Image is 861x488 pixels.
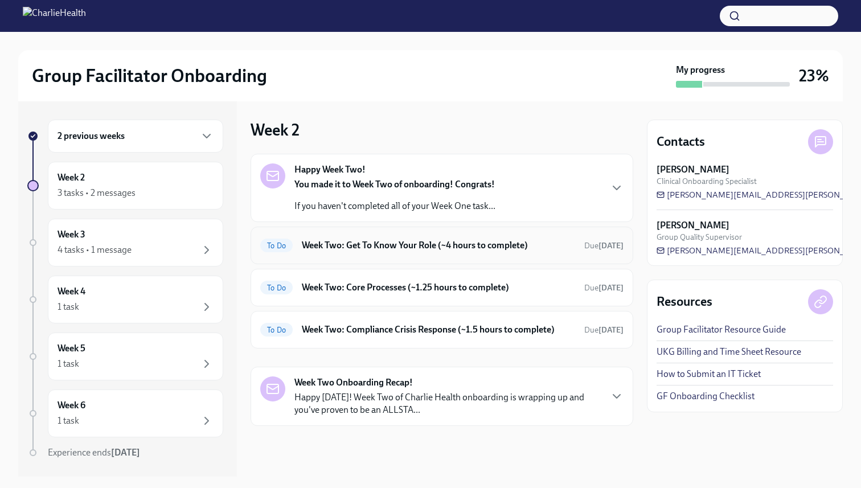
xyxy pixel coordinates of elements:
h6: Week 5 [58,342,85,355]
strong: My progress [676,64,725,76]
img: CharlieHealth [23,7,86,25]
a: To DoWeek Two: Compliance Crisis Response (~1.5 hours to complete)Due[DATE] [260,321,624,339]
a: To DoWeek Two: Core Processes (~1.25 hours to complete)Due[DATE] [260,278,624,297]
span: To Do [260,326,293,334]
h6: Week 2 [58,171,85,184]
a: Week 23 tasks • 2 messages [27,162,223,210]
span: Due [584,241,624,251]
span: Experience ends [48,447,140,458]
div: 2 previous weeks [48,120,223,153]
h6: Week Two: Get To Know Your Role (~4 hours to complete) [302,239,575,252]
a: To DoWeek Two: Get To Know Your Role (~4 hours to complete)Due[DATE] [260,236,624,255]
a: Week 61 task [27,389,223,437]
div: 4 tasks • 1 message [58,244,132,256]
span: September 16th, 2025 10:00 [584,325,624,335]
strong: You made it to Week Two of onboarding! Congrats! [294,179,495,190]
a: Week 41 task [27,276,223,323]
span: Clinical Onboarding Specialist [657,176,757,187]
p: Happy [DATE]! Week Two of Charlie Health onboarding is wrapping up and you've proven to be an ALL... [294,391,601,416]
h2: Group Facilitator Onboarding [32,64,267,87]
div: 1 task [58,358,79,370]
h6: Week Two: Core Processes (~1.25 hours to complete) [302,281,575,294]
span: September 16th, 2025 10:00 [584,282,624,293]
strong: [DATE] [598,283,624,293]
strong: [PERSON_NAME] [657,163,729,176]
a: GF Onboarding Checklist [657,390,755,403]
h4: Contacts [657,133,705,150]
span: Due [584,325,624,335]
h3: 23% [799,65,829,86]
h4: Resources [657,293,712,310]
h6: Week 6 [58,399,85,412]
span: To Do [260,241,293,250]
span: September 16th, 2025 10:00 [584,240,624,251]
strong: [DATE] [111,447,140,458]
div: 3 tasks • 2 messages [58,187,136,199]
strong: Happy Week Two! [294,163,366,176]
strong: [DATE] [598,325,624,335]
a: How to Submit an IT Ticket [657,368,761,380]
strong: Week Two Onboarding Recap! [294,376,413,389]
h6: Week 3 [58,228,85,241]
strong: [DATE] [598,241,624,251]
h6: 2 previous weeks [58,130,125,142]
span: Due [584,283,624,293]
a: Week 51 task [27,333,223,380]
strong: [PERSON_NAME] [657,219,729,232]
h3: Week 2 [251,120,300,140]
div: 1 task [58,301,79,313]
a: Week 34 tasks • 1 message [27,219,223,266]
a: Group Facilitator Resource Guide [657,323,786,336]
p: If you haven't completed all of your Week One task... [294,200,495,212]
span: To Do [260,284,293,292]
span: Group Quality Supervisor [657,232,742,243]
h6: Week Two: Compliance Crisis Response (~1.5 hours to complete) [302,323,575,336]
a: UKG Billing and Time Sheet Resource [657,346,801,358]
h6: Week 4 [58,285,85,298]
div: 1 task [58,415,79,427]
